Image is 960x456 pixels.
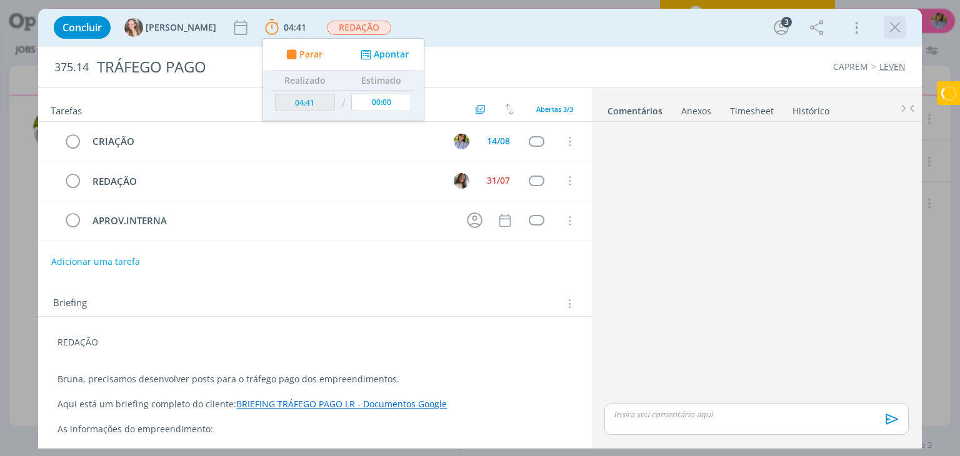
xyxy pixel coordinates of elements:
[452,132,471,151] button: A
[357,48,409,61] button: Apontar
[729,99,774,117] a: Timesheet
[146,23,216,32] span: [PERSON_NAME]
[338,91,349,116] td: /
[487,176,510,185] div: 31/07
[262,38,424,121] ul: 04:41
[272,71,338,91] th: Realizado
[57,423,572,435] p: As informações do empreendimento:
[87,134,442,149] div: CRIAÇÃO
[607,99,663,117] a: Comentários
[792,99,830,117] a: Histórico
[62,22,102,32] span: Concluir
[124,18,143,37] img: G
[487,137,510,146] div: 14/08
[53,295,87,312] span: Briefing
[452,171,471,190] button: C
[87,213,455,229] div: APROV.INTERNA
[57,373,572,385] p: Bruna, precisamos desenvolver posts para o tráfego pago dos empreendimentos.
[54,16,111,39] button: Concluir
[454,173,469,189] img: C
[505,104,514,115] img: arrow-down-up.svg
[51,102,82,117] span: Tarefas
[536,104,573,114] span: Abertas 3/3
[681,105,711,117] div: Anexos
[349,71,415,91] th: Estimado
[91,52,546,82] div: TRÁFEGO PAGO
[57,336,572,349] p: REDAÇÃO
[299,50,322,59] span: Parar
[326,20,392,36] button: REDAÇÃO
[51,250,141,273] button: Adicionar uma tarefa
[327,21,391,35] span: REDAÇÃO
[262,17,309,37] button: 04:41
[284,21,306,33] span: 04:41
[879,61,906,72] a: LEVEN
[54,61,89,74] span: 375.14
[124,18,216,37] button: G[PERSON_NAME]
[781,17,792,27] div: 3
[454,134,469,149] img: A
[38,9,921,449] div: dialog
[283,48,323,61] button: Parar
[87,174,442,189] div: REDAÇÃO
[57,398,572,410] p: Aqui está um briefing completo do cliente:
[771,17,791,37] button: 3
[236,398,447,410] a: BRIEFING TRÁFEGO PAGO LR - Documentos Google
